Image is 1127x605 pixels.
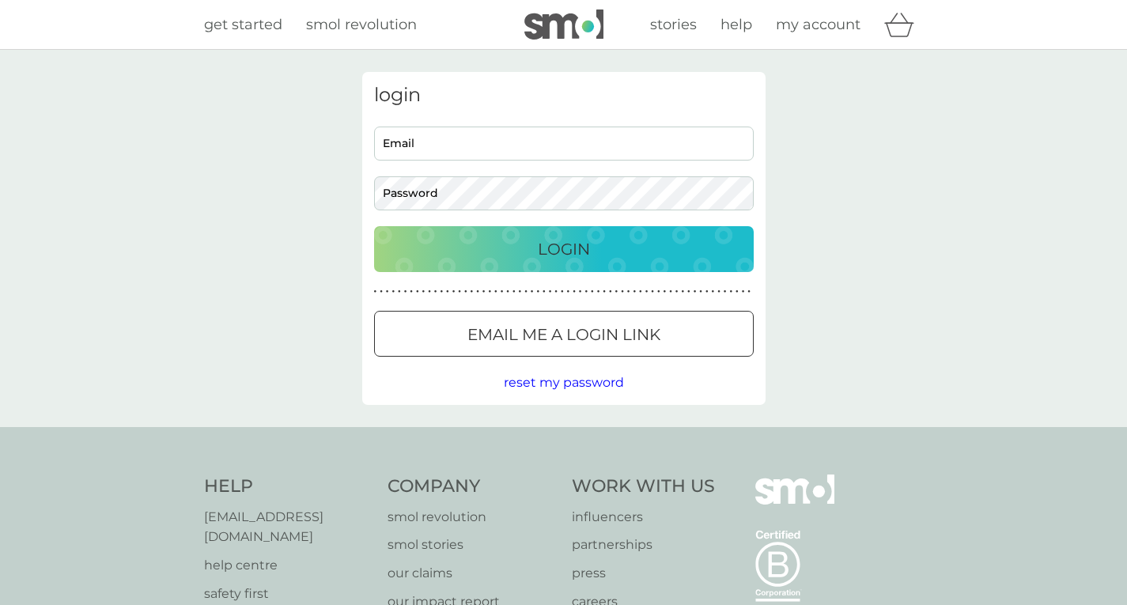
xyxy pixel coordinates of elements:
[657,288,660,296] p: ●
[446,288,449,296] p: ●
[306,16,417,33] span: smol revolution
[422,288,425,296] p: ●
[471,288,474,296] p: ●
[584,288,588,296] p: ●
[712,288,715,296] p: ●
[452,288,456,296] p: ●
[391,288,395,296] p: ●
[561,288,564,296] p: ●
[572,507,715,527] a: influencers
[434,288,437,296] p: ●
[826,530,858,562] img: visit the smol Instagram page
[416,288,419,296] p: ●
[699,288,702,296] p: ●
[755,475,834,528] img: smol
[504,372,624,393] button: reset my password
[524,9,603,40] img: smol
[645,288,649,296] p: ●
[669,288,672,296] p: ●
[729,288,732,296] p: ●
[388,507,556,527] a: smol revolution
[572,475,715,499] h4: Work With Us
[388,535,556,555] a: smol stories
[776,16,860,33] span: my account
[567,288,570,296] p: ●
[705,288,709,296] p: ●
[650,16,697,33] span: stories
[675,288,679,296] p: ●
[440,288,443,296] p: ●
[639,288,642,296] p: ●
[380,288,383,296] p: ●
[627,288,630,296] p: ●
[464,288,467,296] p: ●
[374,84,754,107] h3: login
[870,530,902,562] img: visit the smol Facebook page
[388,563,556,584] a: our claims
[494,288,497,296] p: ●
[573,288,576,296] p: ●
[386,288,389,296] p: ●
[884,9,924,40] div: basket
[694,288,697,296] p: ●
[306,13,417,36] a: smol revolution
[524,288,528,296] p: ●
[504,375,624,390] span: reset my password
[597,288,600,296] p: ●
[717,288,720,296] p: ●
[591,288,594,296] p: ●
[204,475,373,499] h4: Help
[747,288,751,296] p: ●
[458,288,461,296] p: ●
[476,288,479,296] p: ●
[204,555,373,576] a: help centre
[633,288,636,296] p: ●
[724,288,727,296] p: ●
[579,288,582,296] p: ●
[603,288,606,296] p: ●
[681,288,684,296] p: ●
[467,322,660,347] p: Email me a login link
[204,16,282,33] span: get started
[501,288,504,296] p: ●
[742,288,745,296] p: ●
[650,13,697,36] a: stories
[572,535,715,555] a: partnerships
[554,288,558,296] p: ●
[720,16,752,33] span: help
[519,288,522,296] p: ●
[536,288,539,296] p: ●
[428,288,431,296] p: ●
[506,288,509,296] p: ●
[398,288,401,296] p: ●
[736,288,739,296] p: ●
[374,226,754,272] button: Login
[687,288,690,296] p: ●
[410,288,413,296] p: ●
[664,288,667,296] p: ●
[531,288,534,296] p: ●
[204,507,373,547] a: [EMAIL_ADDRESS][DOMAIN_NAME]
[374,288,377,296] p: ●
[615,288,618,296] p: ●
[572,563,715,584] a: press
[204,584,373,604] p: safety first
[388,475,556,499] h4: Company
[482,288,486,296] p: ●
[204,13,282,36] a: get started
[651,288,654,296] p: ●
[609,288,612,296] p: ●
[488,288,491,296] p: ●
[512,288,516,296] p: ●
[621,288,624,296] p: ●
[549,288,552,296] p: ●
[374,311,754,357] button: Email me a login link
[720,13,752,36] a: help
